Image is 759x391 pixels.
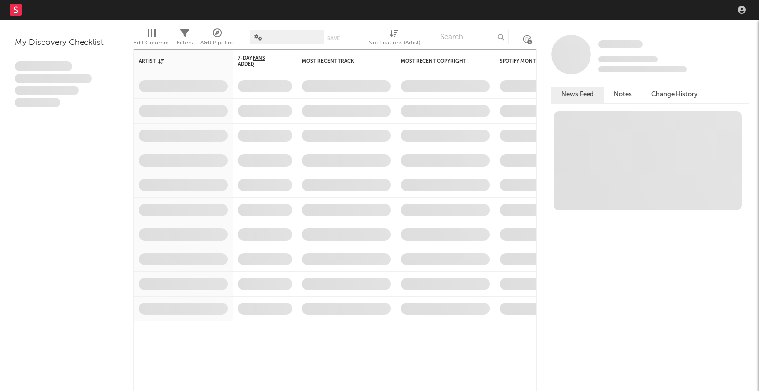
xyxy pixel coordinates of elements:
[238,55,277,67] span: 7-Day Fans Added
[598,40,643,48] span: Some Artist
[327,36,340,41] button: Save
[15,74,92,84] span: Integer aliquet in purus et
[200,25,235,53] div: A&R Pipeline
[598,40,643,49] a: Some Artist
[401,58,475,64] div: Most Recent Copyright
[368,25,420,53] div: Notifications (Artist)
[435,30,509,44] input: Search...
[177,37,193,49] div: Filters
[133,25,169,53] div: Edit Columns
[15,37,119,49] div: My Discovery Checklist
[15,86,79,95] span: Praesent ac interdum
[177,25,193,53] div: Filters
[598,66,687,72] span: 0 fans last week
[15,61,72,71] span: Lorem ipsum dolor
[139,58,213,64] div: Artist
[368,37,420,49] div: Notifications (Artist)
[551,87,604,103] button: News Feed
[500,58,574,64] div: Spotify Monthly Listeners
[302,58,376,64] div: Most Recent Track
[200,37,235,49] div: A&R Pipeline
[641,87,708,103] button: Change History
[604,87,641,103] button: Notes
[598,56,658,62] span: Tracking Since: [DATE]
[15,98,60,108] span: Aliquam viverra
[133,37,169,49] div: Edit Columns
